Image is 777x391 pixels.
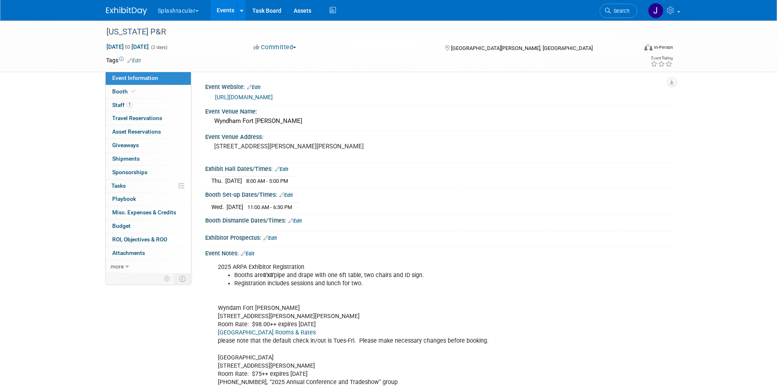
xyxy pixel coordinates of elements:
pre: [STREET_ADDRESS][PERSON_NAME][PERSON_NAME] [214,143,390,150]
a: Playbook [106,193,191,206]
a: Misc. Expenses & Credits [106,206,191,219]
a: Edit [127,58,141,64]
button: Committed [251,43,299,52]
a: Edit [279,192,293,198]
span: Staff [112,102,133,108]
a: Tasks [106,180,191,193]
a: Event Information [106,72,191,85]
span: Tasks [111,182,126,189]
a: Edit [288,218,302,224]
img: Format-Inperson.png [644,44,652,50]
img: ExhibitDay [106,7,147,15]
span: Sponsorships [112,169,147,175]
a: ROI, Objectives & ROO [106,233,191,246]
div: Event Venue Address: [205,131,671,141]
div: Event Website: [205,81,671,91]
div: In-Person [654,44,673,50]
a: [GEOGRAPHIC_DATA] Rooms & Rates [218,329,316,336]
a: Booth [106,85,191,98]
a: Search [600,4,637,18]
div: Event Notes: [205,247,671,258]
span: to [124,43,131,50]
a: Shipments [106,152,191,166]
a: Edit [275,166,288,172]
span: [DATE] [DATE] [106,43,149,50]
li: Booths are pipe and drape with one 6ft table, two chairs and ID sign. [234,271,576,280]
span: more [111,263,124,270]
i: Booth reservation complete [131,89,136,93]
span: Travel Reservations [112,115,162,121]
span: (2 days) [150,45,168,50]
span: Booth [112,88,137,95]
span: Shipments [112,155,140,162]
td: [DATE] [225,177,242,185]
a: Travel Reservations [106,112,191,125]
span: 1 [127,102,133,108]
div: Booth Dismantle Dates/Times: [205,214,671,225]
span: ROI, Objectives & ROO [112,236,167,243]
td: Wed. [211,202,227,211]
div: 2025 ARPA Exhibitor Registration Wyndam Fort [PERSON_NAME] [STREET_ADDRESS][PERSON_NAME][PERSON_N... [212,259,581,391]
div: Event Format [589,43,673,55]
li: Registration includes sessions and lunch for two. [234,280,576,288]
a: Edit [241,251,254,257]
div: Event Venue Name: [205,105,671,116]
div: Event Rating [650,56,673,60]
div: Exhibitor Prospectus: [205,232,671,242]
a: Edit [247,84,261,90]
a: Asset Reservations [106,125,191,139]
div: [US_STATE] P&R [104,25,625,39]
span: Attachments [112,250,145,256]
a: more [106,260,191,273]
td: [DATE] [227,202,243,211]
a: Giveaways [106,139,191,152]
td: Tags [106,56,141,64]
span: Event Information [112,75,158,81]
span: Giveaways [112,142,139,148]
a: Edit [263,235,277,241]
div: Wyndham Fort [PERSON_NAME] [211,115,665,127]
span: [GEOGRAPHIC_DATA][PERSON_NAME], [GEOGRAPHIC_DATA] [451,45,593,51]
span: Search [611,8,630,14]
div: Exhibit Hall Dates/Times: [205,163,671,173]
span: Misc. Expenses & Credits [112,209,176,216]
a: Sponsorships [106,166,191,179]
span: Budget [112,223,131,229]
a: Attachments [106,247,191,260]
a: Budget [106,220,191,233]
a: [URL][DOMAIN_NAME] [215,94,273,100]
span: Playbook [112,195,136,202]
b: 8'x8' [263,272,274,279]
td: Toggle Event Tabs [174,273,191,284]
span: Asset Reservations [112,128,161,135]
span: 11:00 AM - 6:30 PM [247,204,292,210]
img: Jimmy Nigh [648,3,664,18]
td: Thu. [211,177,225,185]
td: Personalize Event Tab Strip [160,273,174,284]
span: 8:00 AM - 5:00 PM [246,178,288,184]
div: Booth Set-up Dates/Times: [205,189,671,199]
a: Staff1 [106,99,191,112]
